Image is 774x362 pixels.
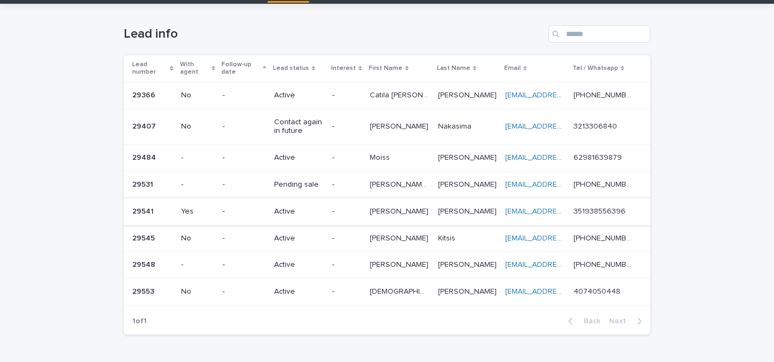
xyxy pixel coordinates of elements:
p: [PERSON_NAME] [370,120,431,131]
p: [PHONE_NUMBER] [574,258,635,269]
p: Active [274,234,324,243]
tr: 2954529545 No-Active-[PERSON_NAME][PERSON_NAME] KitsisKitsis [EMAIL_ADDRESS][DOMAIN_NAME] [PHONE_... [124,225,650,252]
p: - [223,234,266,243]
p: [PERSON_NAME] [370,258,431,269]
p: Nakasima [438,120,474,131]
p: Active [274,153,324,162]
p: - [181,180,214,189]
p: Interest [331,62,356,74]
a: [EMAIL_ADDRESS][DOMAIN_NAME] [505,123,627,130]
p: - [223,207,266,216]
a: [EMAIL_ADDRESS][DOMAIN_NAME] [505,91,627,99]
p: Follow-up date [221,59,260,79]
button: Back [560,316,605,326]
p: - [223,91,266,100]
p: [PERSON_NAME] [370,232,431,243]
p: Active [274,91,324,100]
p: No [181,287,214,296]
p: Active [274,207,324,216]
tr: 2955329553 No-Active-[DEMOGRAPHIC_DATA][DEMOGRAPHIC_DATA] [PERSON_NAME][PERSON_NAME] [EMAIL_ADDRE... [124,279,650,306]
p: 29366 [132,89,157,100]
p: 351938556396 [574,205,628,216]
a: [EMAIL_ADDRESS][DOMAIN_NAME] [505,181,627,188]
p: [PHONE_NUMBER] [574,232,635,243]
tr: 2940729407 No-Contact again in future-[PERSON_NAME][PERSON_NAME] NakasimaNakasima [EMAIL_ADDRESS]... [124,109,650,145]
p: Moiss [370,151,392,162]
p: 29545 [132,232,157,243]
p: No [181,91,214,100]
p: Contact again in future [274,118,324,136]
p: [PHONE_NUMBER] [574,178,635,189]
tr: 2954129541 Yes-Active-[PERSON_NAME][PERSON_NAME] [PERSON_NAME][PERSON_NAME] [EMAIL_ADDRESS][DOMAI... [124,198,650,225]
p: 29407 [132,120,158,131]
input: Search [548,25,650,42]
p: - [332,207,361,216]
p: - [332,234,361,243]
p: Catila maria Lopes de souza Maurício da [370,89,432,100]
p: - [223,122,266,131]
a: [EMAIL_ADDRESS][DOMAIN_NAME] [505,154,627,161]
p: 29548 [132,258,157,269]
p: - [223,287,266,296]
tr: 2936629366 No-Active-Catila [PERSON_NAME] de [PERSON_NAME] daCatila [PERSON_NAME] de [PERSON_NAME... [124,82,650,109]
p: [PERSON_NAME] [438,258,499,269]
p: - [332,91,361,100]
p: Pending sale [274,180,324,189]
a: [EMAIL_ADDRESS][DOMAIN_NAME] [505,208,627,215]
p: Active [274,260,324,269]
p: No [181,234,214,243]
p: - [332,153,361,162]
p: [PERSON_NAME] de [PERSON_NAME] [370,178,432,189]
a: [EMAIL_ADDRESS][DOMAIN_NAME] [505,235,627,242]
tr: 2953129531 --Pending sale-[PERSON_NAME] de [PERSON_NAME][PERSON_NAME] de [PERSON_NAME] [PERSON_NA... [124,171,650,198]
p: Yes [181,207,214,216]
p: Email [504,62,521,74]
p: Kitsis [438,232,457,243]
p: - [223,180,266,189]
span: Back [577,317,600,325]
a: [EMAIL_ADDRESS][DOMAIN_NAME] [505,261,627,268]
p: 29541 [132,205,156,216]
p: Lead status [273,62,309,74]
p: - [332,260,361,269]
p: 3213306840 [574,120,619,131]
tr: 2954829548 --Active-[PERSON_NAME][PERSON_NAME] [PERSON_NAME][PERSON_NAME] [EMAIL_ADDRESS][DOMAIN_... [124,252,650,279]
p: [DEMOGRAPHIC_DATA] [370,285,432,296]
h1: Lead info [124,26,544,42]
p: - [332,180,361,189]
p: First Name [369,62,403,74]
p: - [181,260,214,269]
tr: 2948429484 --Active-MoissMoiss [PERSON_NAME][PERSON_NAME] [EMAIL_ADDRESS][DOMAIN_NAME] 6298163987... [124,145,650,172]
p: 4074050448 [574,285,622,296]
p: 29553 [132,285,156,296]
p: Active [274,287,324,296]
p: 1 of 1 [124,308,155,335]
p: [PERSON_NAME] [370,205,431,216]
p: 62981639879 [574,151,624,162]
p: With agent [180,59,209,79]
button: Next [605,316,650,326]
p: [PERSON_NAME] [438,285,499,296]
p: Last Name [437,62,470,74]
p: No [181,122,214,131]
p: - [223,153,266,162]
p: [PERSON_NAME] [438,151,499,162]
a: [EMAIL_ADDRESS][DOMAIN_NAME] [505,288,627,295]
p: 29484 [132,151,158,162]
p: [PERSON_NAME] [438,205,499,216]
span: Next [609,317,633,325]
p: Tel / Whatsapp [572,62,618,74]
p: Lead number [132,59,167,79]
p: - [223,260,266,269]
p: - [332,122,361,131]
p: - [332,287,361,296]
p: MARQUES DE LIMA DUMARESQ [438,178,499,189]
p: [PERSON_NAME] [438,89,499,100]
p: 29531 [132,178,155,189]
p: - [181,153,214,162]
p: +5533999750300 [574,89,635,100]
